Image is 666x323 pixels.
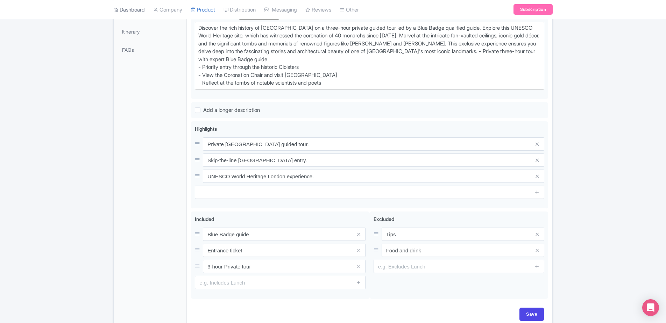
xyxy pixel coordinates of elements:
[195,276,366,289] input: e.g. Includes Lunch
[374,260,544,273] input: e.g. Excludes Lunch
[198,24,541,87] div: Discover the rich history of [GEOGRAPHIC_DATA] on a three-hour private guided tour led by a Blue ...
[519,308,544,321] input: Save
[203,107,260,113] span: Add a longer description
[513,4,553,15] a: Subscription
[195,126,217,132] span: Highlights
[374,216,394,222] span: Excluded
[195,216,214,222] span: Included
[115,24,185,40] a: Itinerary
[642,299,659,316] div: Open Intercom Messenger
[115,42,185,58] a: FAQs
